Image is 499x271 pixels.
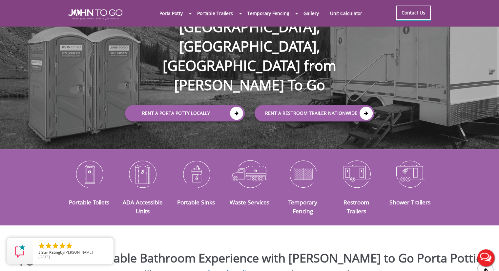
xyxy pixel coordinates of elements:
[41,250,60,255] span: Star Rating
[388,157,432,191] img: Shower-Trailers-icon_N.png
[255,105,374,121] a: rent a RESTROOM TRAILER Nationwide
[230,198,269,206] a: Waste Services
[324,6,368,20] a: Unit Calculator
[228,157,271,191] img: Waste-Services-icon_N.png
[298,6,324,20] a: Gallery
[396,6,431,20] a: Contact Us
[68,9,122,20] img: JOHN to go
[45,242,52,250] li: 
[174,157,218,191] img: Portable-Sinks-icon_N.png
[125,105,245,121] a: Rent a Porta Potty Locally
[38,250,108,255] span: by
[69,198,109,206] a: Portable Toilets
[13,244,27,258] img: Review Rating
[242,6,295,20] a: Temporary Fencing
[38,254,50,259] span: [DATE]
[154,6,188,20] a: Porta Potty
[38,242,46,250] li: 
[177,198,215,206] a: Portable Sinks
[288,198,317,215] a: Temporary Fencing
[192,6,239,20] a: Portable Trailers
[65,242,73,250] li: 
[335,157,378,191] img: Restroom-Trailers-icon_N.png
[343,198,369,215] a: Restroom Trailers
[38,250,40,255] span: 5
[68,157,111,191] img: Portable-Toilets-icon_N.png
[121,157,164,191] img: ADA-Accessible-Units-icon_N.png
[123,198,163,215] a: ADA Accessible Units
[5,252,494,265] h2: Upgrade Your Portable Bathroom Experience with [PERSON_NAME] to Go Porta Potties
[58,242,66,250] li: 
[473,245,499,271] button: Live Chat
[389,198,430,206] a: Shower Trailers
[52,242,59,250] li: 
[281,157,325,191] img: Temporary-Fencing-cion_N.png
[64,250,93,255] span: [PERSON_NAME]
